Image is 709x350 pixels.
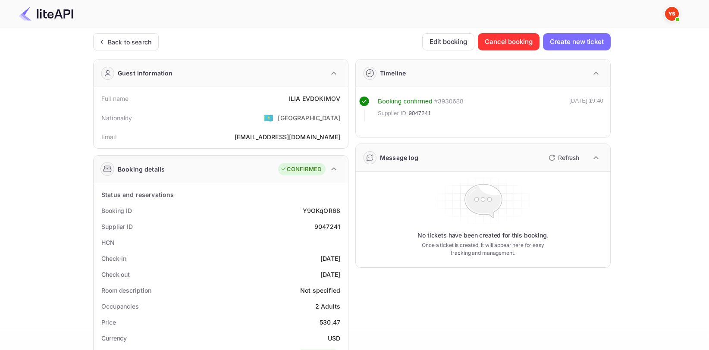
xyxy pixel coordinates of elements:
[101,113,132,122] div: Nationality
[101,334,127,343] div: Currency
[409,109,431,118] span: 9047241
[235,132,340,141] div: [EMAIL_ADDRESS][DOMAIN_NAME]
[101,222,133,231] div: Supplier ID
[101,94,129,103] div: Full name
[417,231,549,240] p: No tickets have been created for this booking.
[278,113,340,122] div: [GEOGRAPHIC_DATA]
[415,241,551,257] p: Once a ticket is created, it will appear here for easy tracking and management.
[101,238,115,247] div: HCN
[289,94,340,103] div: ILIA EVDOKIMOV
[303,206,340,215] div: Y9OKqOR68
[280,165,321,174] div: CONFIRMED
[380,69,406,78] div: Timeline
[543,151,583,165] button: Refresh
[328,334,340,343] div: USD
[320,254,340,263] div: [DATE]
[101,286,151,295] div: Room description
[314,222,340,231] div: 9047241
[434,97,464,106] div: # 3930688
[101,206,132,215] div: Booking ID
[422,33,474,50] button: Edit booking
[569,97,603,122] div: [DATE] 19:40
[378,109,408,118] span: Supplier ID:
[101,254,126,263] div: Check-in
[320,270,340,279] div: [DATE]
[478,33,540,50] button: Cancel booking
[665,7,679,21] img: Yandex Support
[19,7,73,21] img: LiteAPI Logo
[300,286,340,295] div: Not specified
[264,110,273,125] span: United States
[380,153,419,162] div: Message log
[101,270,130,279] div: Check out
[101,190,174,199] div: Status and reservations
[118,165,165,174] div: Booking details
[108,37,151,47] div: Back to search
[378,97,433,106] div: Booking confirmed
[101,318,116,327] div: Price
[101,132,116,141] div: Email
[320,318,340,327] div: 530.47
[543,33,611,50] button: Create new ticket
[558,153,579,162] p: Refresh
[315,302,340,311] div: 2 Adults
[101,302,139,311] div: Occupancies
[118,69,173,78] div: Guest information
